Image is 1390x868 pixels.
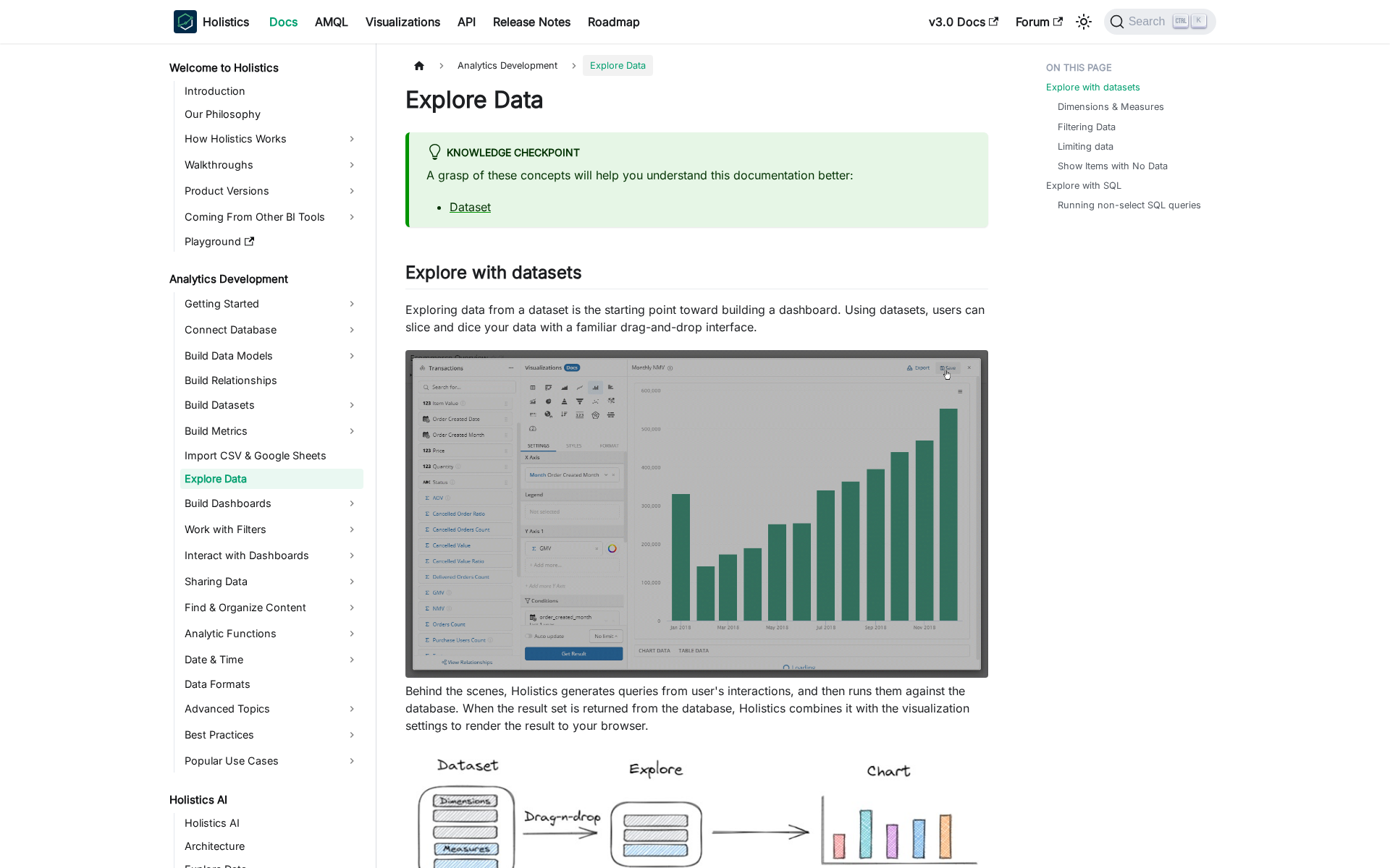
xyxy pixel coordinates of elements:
span: Search [1124,15,1174,28]
a: Release Notes [484,10,579,33]
h2: Explore with datasets [405,262,988,289]
a: Connect Database [180,318,363,341]
a: Docs [261,10,306,33]
a: Sharing Data [180,570,363,593]
button: Switch between dark and light mode (currently light mode) [1072,10,1095,33]
a: Date & Time [180,648,363,671]
nav: Docs sidebar [159,43,376,868]
img: Holistics [174,10,197,33]
a: Coming From Other BI Tools [180,205,363,229]
a: Getting Started [180,292,363,315]
a: Advanced Topics [180,697,363,720]
a: Product Versions [180,179,363,203]
a: Build Data Models [180,344,363,367]
h1: Explore Data [405,85,988,114]
a: Dataset [450,200,491,214]
a: Work with Filters [180,518,363,541]
a: Architecture [180,836,363,856]
a: Holistics AI [165,790,363,810]
a: Home page [405,55,433,76]
a: Limiting data [1058,140,1113,153]
a: How Holistics Works [180,127,363,150]
p: A grasp of these concepts will help you understand this documentation better: [426,166,971,184]
a: Explore with datasets [1046,80,1140,94]
a: Welcome to Holistics [165,58,363,78]
a: Build Datasets [180,393,363,417]
a: Show Items with No Data [1058,159,1168,173]
a: Walkthroughs [180,153,363,176]
kbd: K [1192,14,1206,27]
span: Analytics Development [450,55,565,76]
p: Behind the scenes, Holistics generates queries from user's interactions, and then runs them again... [405,682,988,734]
a: Forum [1007,10,1071,33]
a: Filtering Data [1058,120,1116,134]
p: Exploring data from a dataset is the starting point toward building a dashboard. Using datasets, ... [405,301,988,336]
b: Holistics [203,13,249,30]
a: Explore with SQL [1046,179,1121,192]
a: v3.0 Docs [920,10,1007,33]
a: AMQL [306,10,357,33]
a: Roadmap [579,10,649,33]
a: API [449,10,484,33]
a: Holistics AI [180,813,363,833]
a: Playground [180,231,363,252]
nav: Breadcrumbs [405,55,988,76]
a: Analytics Development [165,269,363,289]
a: Find & Organize Content [180,596,363,619]
a: Visualizations [357,10,449,33]
a: Build Metrics [180,420,363,443]
a: HolisticsHolistics [174,10,249,33]
span: Explore Data [583,55,653,76]
a: Analytic Functions [180,622,363,645]
button: Search (Ctrl+K) [1104,9,1216,35]
a: Introduction [180,81,363,101]
a: Build Relationships [180,370,363,391]
a: Our Philosophy [180,104,363,124]
a: Interact with Dashboards [180,544,363,567]
a: Dimensions & Measures [1058,100,1164,114]
a: Best Practices [180,723,363,746]
a: Build Dashboards [180,492,363,515]
a: Import CSV & Google Sheets [180,446,363,466]
a: Running non-select SQL queries [1058,198,1201,212]
a: Explore Data [180,469,363,489]
a: Popular Use Cases [180,749,363,773]
a: Data Formats [180,674,363,694]
div: Knowledge Checkpoint [426,144,971,163]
